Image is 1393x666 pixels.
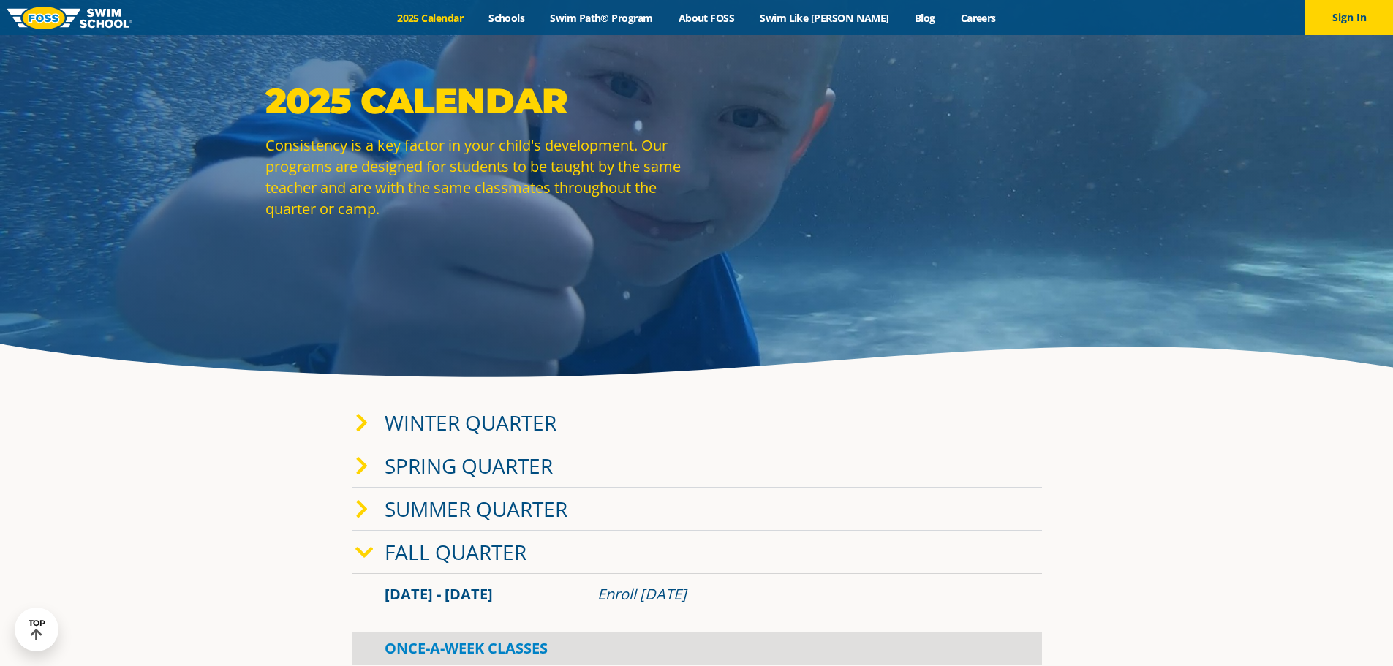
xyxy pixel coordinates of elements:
img: FOSS Swim School Logo [7,7,132,29]
div: TOP [29,618,45,641]
a: 2025 Calendar [385,11,476,25]
strong: 2025 Calendar [265,80,567,122]
div: Enroll [DATE] [597,584,1009,605]
a: Spring Quarter [385,452,553,480]
a: Summer Quarter [385,495,567,523]
a: About FOSS [665,11,747,25]
span: [DATE] - [DATE] [385,584,493,604]
a: Fall Quarter [385,538,526,566]
a: Swim Path® Program [537,11,665,25]
a: Swim Like [PERSON_NAME] [747,11,902,25]
a: Blog [902,11,948,25]
p: Consistency is a key factor in your child's development. Our programs are designed for students t... [265,135,690,219]
div: Once-A-Week Classes [352,632,1042,665]
a: Winter Quarter [385,409,556,436]
a: Schools [476,11,537,25]
a: Careers [948,11,1008,25]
